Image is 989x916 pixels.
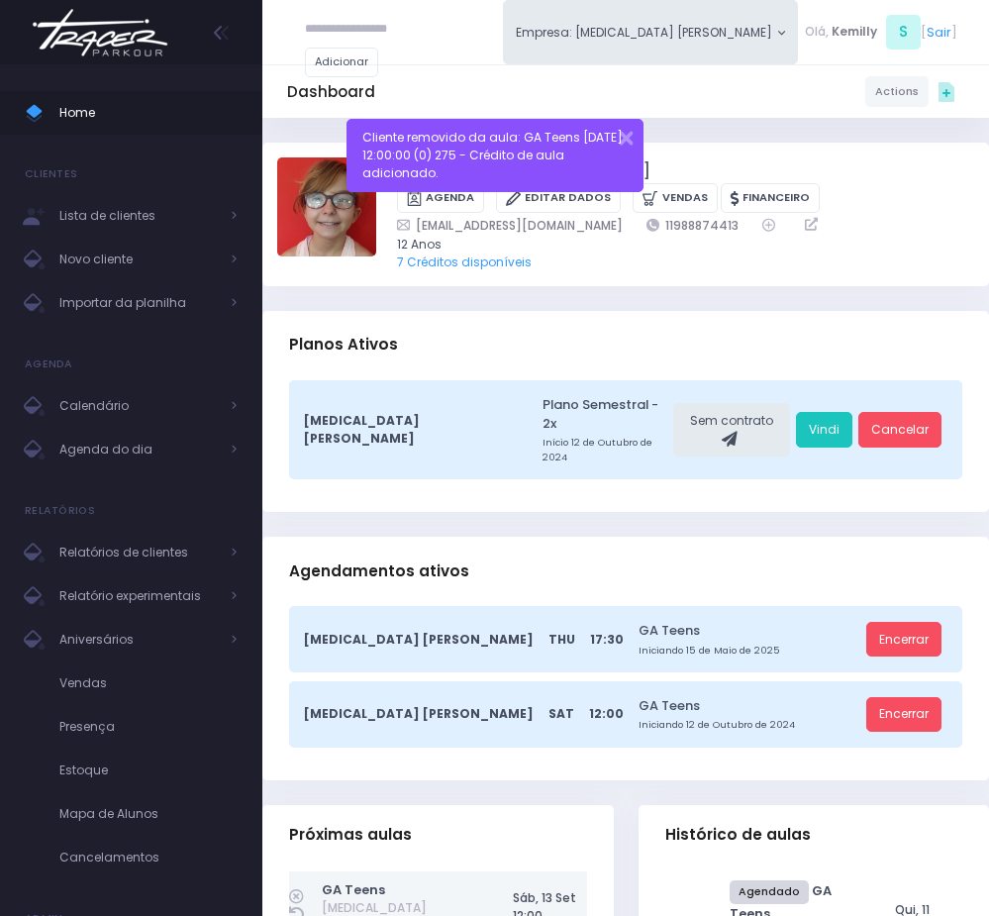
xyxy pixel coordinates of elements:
span: Kemilly [832,23,877,41]
h3: Agendamentos ativos [289,543,469,600]
span: Lista de clientes [59,203,218,229]
span: Olá, [805,23,829,41]
span: 12 Anos [397,236,950,254]
span: Cancelamentos [59,845,238,870]
span: S [886,15,921,50]
a: Agenda [397,183,484,214]
span: Mapa de Alunos [59,801,238,827]
span: Novo cliente [59,247,218,272]
a: GA Teens [639,696,860,715]
a: Encerrar [866,622,941,658]
span: [MEDICAL_DATA] [PERSON_NAME] [304,705,534,723]
span: Relatórios de clientes [59,540,218,565]
h5: Dashboard [287,83,375,101]
a: Cancelar [858,412,941,448]
span: 17:30 [590,631,624,649]
span: Agenda do dia [59,437,218,462]
span: [MEDICAL_DATA] [PERSON_NAME] [304,631,534,649]
a: Actions [865,76,929,106]
small: Iniciando 15 de Maio de 2025 [639,644,860,658]
a: Editar Dados [496,183,621,214]
span: 12:00 [589,705,624,723]
h3: Planos Ativos [289,317,398,374]
a: Adicionar [305,48,378,77]
span: Presença [59,714,238,740]
a: Encerrar [866,697,941,733]
span: Relatório experimentais [59,583,218,609]
span: Cliente removido da aula: GA Teens [DATE] 12:00:00 (0) 275 - Crédito de aula adicionado. [362,129,623,181]
a: Sair [927,23,951,42]
div: Sem contrato [673,403,790,457]
small: Início 12 de Outubro de 2024 [543,436,667,464]
small: Iniciando 12 de Outubro de 2024 [639,718,860,732]
a: 7 Créditos disponíveis [397,254,532,270]
img: AMANDA OLINDA SILVESTRE DE PAIVA [277,157,376,256]
a: Vendas [633,183,717,214]
span: [MEDICAL_DATA] [PERSON_NAME] [304,412,513,448]
span: Importar da planilha [59,290,218,316]
h4: Clientes [25,154,77,194]
div: [ ] [798,12,964,52]
a: GA Teens [639,621,860,640]
span: Agendado [730,880,809,904]
h4: Agenda [25,345,73,384]
span: Aniversários [59,627,218,653]
span: Thu [548,631,575,649]
a: [EMAIL_ADDRESS][DOMAIN_NAME] [397,216,623,235]
span: Estoque [59,758,238,783]
a: GA Teens [322,880,385,899]
span: Vendas [59,670,238,696]
span: Calendário [59,393,218,419]
span: Histórico de aulas [665,826,811,844]
span: Home [59,100,238,126]
a: Vindi [796,412,852,448]
span: Sat [548,705,574,723]
span: Próximas aulas [289,826,412,844]
a: Plano Semestral - 2x [543,395,667,434]
a: Financeiro [721,183,820,214]
a: 11988874413 [646,216,739,235]
h4: Relatórios [25,491,95,531]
